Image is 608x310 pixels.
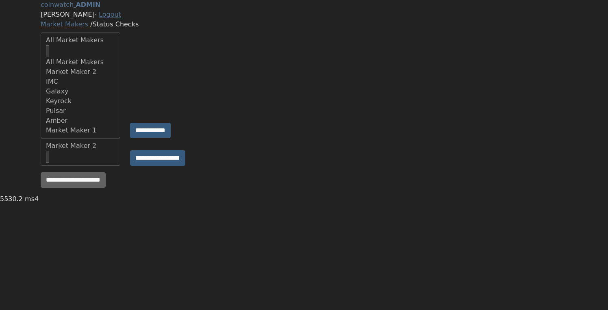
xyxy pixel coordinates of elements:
[46,35,115,45] div: All Market Makers
[46,106,126,116] div: Pulsar
[46,126,126,135] div: Market Maker 1
[46,116,126,126] div: Amber
[46,141,115,151] div: Market Maker 2
[95,11,97,18] span: ·
[35,195,39,203] span: 4
[41,20,567,29] div: Status Checks
[46,77,126,87] div: IMC
[46,57,126,67] div: All Market Makers
[41,20,88,28] a: Market Makers
[25,195,35,203] span: ms
[46,67,126,77] div: Market Maker 2
[46,96,126,106] div: Keyrock
[90,20,92,28] span: /
[46,87,126,96] div: Galaxy
[41,1,100,9] a: coinwatch ADMIN
[41,10,567,20] div: [PERSON_NAME]
[99,11,121,18] a: Logout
